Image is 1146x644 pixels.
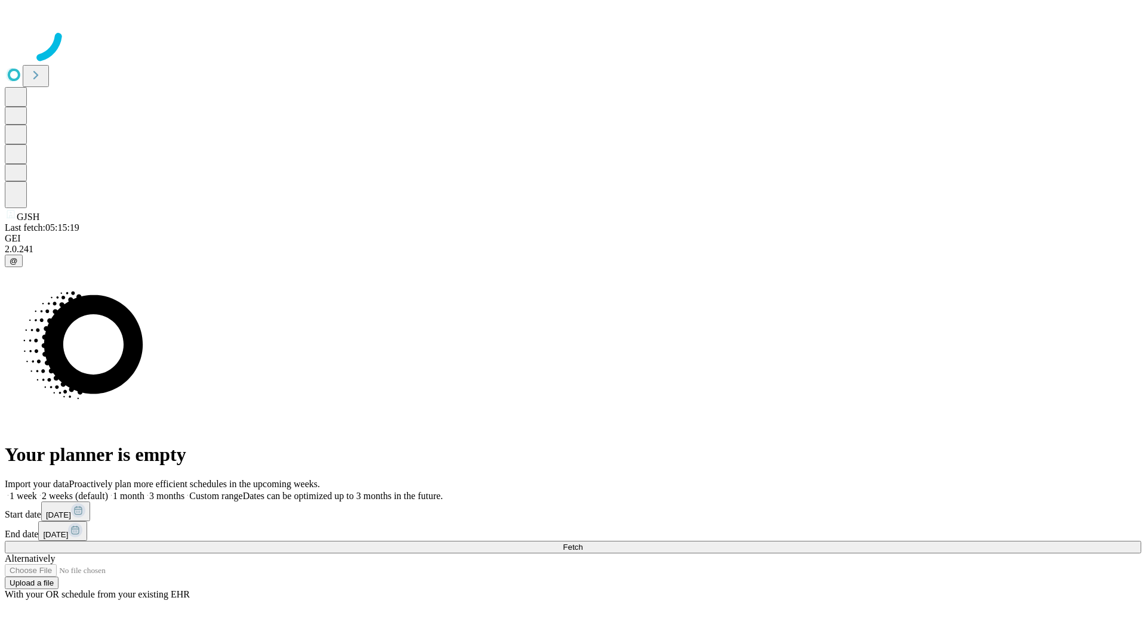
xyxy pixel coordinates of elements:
[42,491,108,501] span: 2 weeks (default)
[5,501,1141,521] div: Start date
[5,577,58,589] button: Upload a file
[17,212,39,222] span: GJSH
[69,479,320,489] span: Proactively plan more efficient schedules in the upcoming weeks.
[5,521,1141,541] div: End date
[38,521,87,541] button: [DATE]
[189,491,242,501] span: Custom range
[43,530,68,539] span: [DATE]
[5,222,79,233] span: Last fetch: 05:15:19
[5,589,190,599] span: With your OR schedule from your existing EHR
[563,543,583,552] span: Fetch
[5,255,23,267] button: @
[5,444,1141,466] h1: Your planner is empty
[149,491,184,501] span: 3 months
[46,510,71,519] span: [DATE]
[5,553,55,563] span: Alternatively
[10,256,18,265] span: @
[113,491,144,501] span: 1 month
[41,501,90,521] button: [DATE]
[5,233,1141,244] div: GEI
[5,479,69,489] span: Import your data
[243,491,443,501] span: Dates can be optimized up to 3 months in the future.
[5,244,1141,255] div: 2.0.241
[10,491,37,501] span: 1 week
[5,541,1141,553] button: Fetch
